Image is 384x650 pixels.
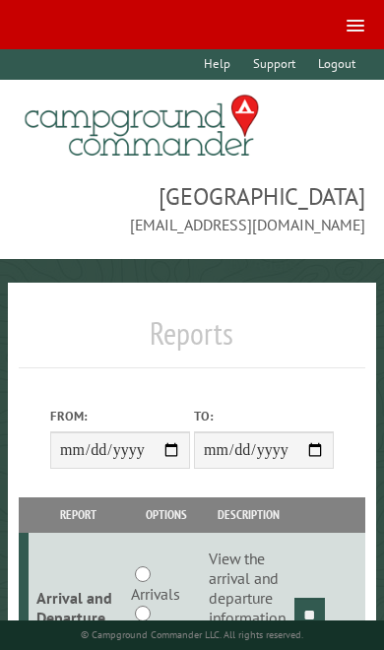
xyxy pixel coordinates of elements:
[131,582,180,606] label: Arrivals
[243,49,304,80] a: Support
[19,314,364,368] h1: Reports
[81,628,303,641] small: © Campground Commander LLC. All rights reserved.
[127,497,205,532] th: Options
[50,407,190,425] label: From:
[19,88,265,164] img: Campground Commander
[194,49,239,80] a: Help
[308,49,364,80] a: Logout
[19,180,364,235] span: [GEOGRAPHIC_DATA] [EMAIL_ADDRESS][DOMAIN_NAME]
[194,407,334,425] label: To:
[29,497,127,532] th: Report
[206,497,291,532] th: Description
